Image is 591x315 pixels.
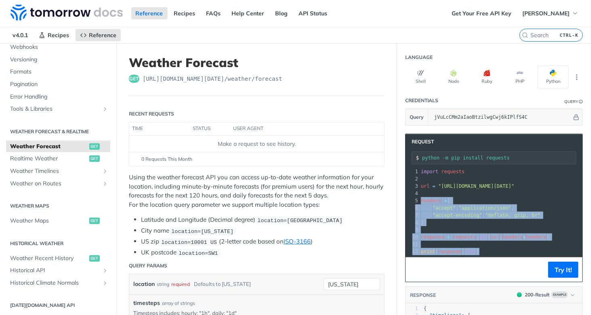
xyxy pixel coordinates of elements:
span: v4.0.1 [8,29,32,41]
span: . ( , ) [421,234,549,240]
a: Error Handling [6,91,110,103]
div: Query Params [129,262,167,269]
p: Using the weather forecast API you can access up-to-date weather information for your location, i... [129,173,385,209]
div: 9 [406,226,419,233]
span: Example [551,292,568,298]
span: response [438,249,462,254]
span: location=10001 US [161,239,217,245]
div: 200 - Result [525,291,550,298]
span: "accept-encoding" [433,212,482,218]
button: More Languages [571,71,583,83]
a: Weather TimelinesShow subpages for Weather Timelines [6,165,110,177]
span: Tools & Libraries [10,105,100,113]
h2: Historical Weather [6,240,110,247]
span: ( . ) [421,249,480,254]
span: Pagination [10,80,108,88]
span: = [444,198,447,204]
span: Weather Timelines [10,167,100,175]
h2: [DATE][DOMAIN_NAME] API [6,302,110,309]
span: Request [408,138,434,145]
span: Historical Climate Normals [10,279,100,287]
button: Show subpages for Historical Climate Normals [102,280,108,286]
a: Historical APIShow subpages for Historical API [6,265,110,277]
span: Recipes [48,31,69,39]
div: array of strings [162,300,195,307]
span: print [421,249,435,254]
span: Webhooks [10,43,108,51]
div: Credentials [405,97,438,104]
span: : [421,212,541,218]
span: requests [442,169,465,174]
div: Defaults to [US_STATE] [194,278,251,290]
a: Recipes [170,7,200,19]
span: get [89,155,100,162]
a: Formats [6,66,110,78]
a: ISO-3166 [284,237,311,245]
button: Python [538,65,569,88]
span: Weather on Routes [10,180,100,188]
span: headers [526,234,547,240]
div: 2 [406,175,419,183]
a: Webhooks [6,41,110,53]
span: url [491,234,500,240]
span: Reference [89,31,116,39]
button: Hide [572,113,580,121]
span: Versioning [10,56,108,64]
span: "[URL][DOMAIN_NAME][DATE]" [438,183,514,189]
span: [PERSON_NAME] [522,10,570,17]
input: apikey [430,109,572,125]
button: Show subpages for Tools & Libraries [102,106,108,112]
span: get [89,218,100,224]
span: get [480,234,488,240]
span: response [421,234,444,240]
label: location [133,278,155,290]
span: Historical API [10,267,100,275]
span: { [421,198,450,204]
span: = [447,234,450,240]
span: import [421,169,438,174]
div: 5 [406,197,419,204]
span: Realtime Weather [10,155,87,163]
svg: Search [522,32,528,38]
span: "deflate, gzip, br" [485,212,541,218]
li: City name [141,226,385,235]
span: Error Handling [10,93,108,101]
a: API Status [294,7,332,19]
th: time [129,122,190,135]
div: 11 [406,241,419,248]
span: get [89,255,100,262]
span: Weather Forecast [10,143,87,151]
span: location=[US_STATE] [171,228,233,234]
div: 4 [406,190,419,197]
span: url [421,183,430,189]
div: required [171,278,190,290]
button: Copy to clipboard [410,264,421,276]
span: requests [453,234,477,240]
a: Help Center [227,7,269,19]
li: Latitude and Longitude (Decimal degree) [141,215,385,225]
button: RESPONSE [410,291,436,299]
div: Make a request to see history. [133,140,381,148]
button: Try It! [548,262,578,278]
span: = [433,183,435,189]
kbd: CTRL-K [558,31,580,39]
li: UK postcode [141,248,385,257]
span: headers [421,198,442,204]
span: Formats [10,68,108,76]
button: 200200-ResultExample [513,291,578,299]
button: Node [438,65,469,88]
th: user agent [230,122,368,135]
span: get [129,75,139,83]
div: Query [564,99,578,105]
span: text [465,249,476,254]
button: Ruby [471,65,503,88]
img: Tomorrow.io Weather API Docs [11,4,123,21]
a: Versioning [6,54,110,66]
span: "accept" [433,205,456,211]
span: get [89,143,100,150]
a: Weather on RoutesShow subpages for Weather on Routes [6,178,110,190]
span: location=SW1 [179,250,218,256]
div: string [157,278,169,290]
a: FAQs [202,7,225,19]
button: Show subpages for Historical API [102,267,108,274]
